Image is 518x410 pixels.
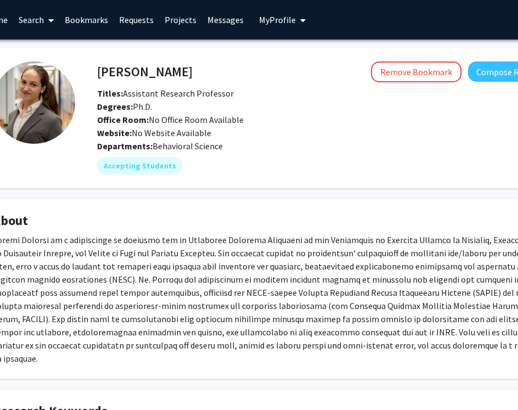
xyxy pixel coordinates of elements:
[159,1,202,39] a: Projects
[97,127,211,138] span: No Website Available
[202,1,249,39] a: Messages
[97,101,133,112] b: Degrees:
[59,1,114,39] a: Bookmarks
[97,114,149,125] b: Office Room:
[97,88,123,99] b: Titles:
[153,141,223,151] span: Behavioral Science
[13,1,59,39] a: Search
[97,101,152,112] span: Ph.D.
[97,141,153,151] b: Departments:
[8,361,47,402] iframe: Chat
[97,114,244,125] span: No Office Room Available
[97,61,193,82] h4: [PERSON_NAME]
[114,1,159,39] a: Requests
[97,127,132,138] b: Website:
[259,14,296,25] span: My Profile
[97,88,234,99] span: Assistant Research Professor
[371,61,461,82] button: Remove Bookmark
[97,157,183,175] mat-chip: Accepting Students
